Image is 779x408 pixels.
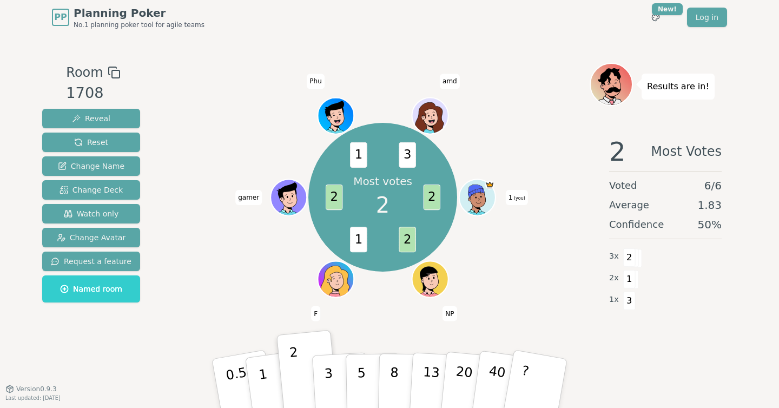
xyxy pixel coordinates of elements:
span: 1 [623,270,636,288]
span: Click to change your name [235,190,262,205]
button: Change Avatar [42,228,140,247]
p: Results are in! [647,79,709,94]
span: Change Deck [60,185,123,195]
span: 1 x [609,294,619,306]
a: Log in [687,8,727,27]
div: New! [652,3,683,15]
span: Reset [74,137,108,148]
span: Click to change your name [506,190,528,205]
span: No.1 planning poker tool for agile teams [74,21,204,29]
button: Reset [42,133,140,152]
p: Most votes [353,174,412,189]
span: Click to change your name [443,306,457,321]
span: Watch only [64,208,119,219]
span: 1 [350,227,367,252]
button: Reveal [42,109,140,128]
span: 2 [376,189,389,221]
span: Request a feature [51,256,131,267]
span: 1 is the host [485,180,494,189]
span: 3 x [609,251,619,262]
button: New! [646,8,665,27]
button: Click to change your avatar [460,180,494,214]
p: 2 [289,345,303,404]
button: Request a feature [42,252,140,271]
span: 6 / 6 [704,178,722,193]
span: Version 0.9.3 [16,385,57,393]
span: Voted [609,178,637,193]
button: Change Name [42,156,140,176]
span: 2 x [609,272,619,284]
span: 3 [623,292,636,310]
span: 2 [609,139,626,164]
span: Click to change your name [440,74,460,89]
span: Average [609,198,649,213]
span: Confidence [609,217,664,232]
span: Named room [60,284,122,294]
span: PP [54,11,67,24]
span: 2 [623,248,636,267]
span: Change Name [58,161,124,172]
span: Click to change your name [307,74,324,89]
span: 2 [399,227,416,252]
a: PPPlanning PokerNo.1 planning poker tool for agile teams [52,5,204,29]
button: Change Deck [42,180,140,200]
button: Version0.9.3 [5,385,57,393]
span: Click to change your name [311,306,320,321]
span: Last updated: [DATE] [5,395,61,401]
span: 50 % [698,217,722,232]
span: Change Avatar [57,232,126,243]
span: Most Votes [651,139,722,164]
span: Planning Poker [74,5,204,21]
span: 2 [423,185,440,210]
span: 2 [325,185,342,210]
div: 1708 [66,82,120,104]
button: Watch only [42,204,140,223]
span: 1 [350,142,367,168]
span: 1.83 [697,198,722,213]
span: (you) [512,196,525,201]
button: Named room [42,275,140,302]
span: Reveal [72,113,110,124]
span: Room [66,63,103,82]
span: 3 [399,142,416,168]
